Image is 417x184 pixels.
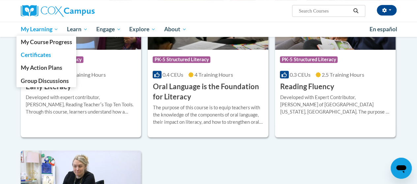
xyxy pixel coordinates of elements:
[16,36,76,48] a: My Course Progress
[26,94,136,116] div: Developed with expert contributor, [PERSON_NAME], Reading Teacherʹs Top Ten Tools. Through this c...
[92,22,125,37] a: Engage
[153,56,210,63] span: PK-5 Structured Literacy
[63,22,92,37] a: Learn
[298,7,351,15] input: Search Courses
[20,77,69,84] span: Group Discussions
[21,5,95,17] img: Cox Campus
[365,22,402,36] a: En español
[20,64,62,71] span: My Action Plans
[96,25,121,33] span: Engage
[16,48,76,61] a: Certificates
[20,39,72,45] span: My Course Progress
[194,71,233,78] span: 4 Training Hours
[280,82,334,92] h3: Reading Fluency
[125,22,160,37] a: Explore
[160,22,191,37] a: About
[16,74,76,87] a: Group Discussions
[377,5,397,15] button: Account Settings
[153,104,263,126] div: The purpose of this course is to equip teachers with the knowledge of the components of oral lang...
[322,71,364,78] span: 2.5 Training Hours
[351,7,361,15] button: Search
[391,158,412,179] iframe: Button to launch messaging window
[370,26,397,33] span: En español
[16,22,402,37] div: Main menu
[16,61,76,74] a: My Action Plans
[20,51,51,58] span: Certificates
[290,71,311,78] span: 0.3 CEUs
[20,25,58,33] span: My Learning
[163,71,183,78] span: 0.4 CEUs
[67,25,88,33] span: Learn
[16,22,63,37] a: My Learning
[280,94,391,116] div: Developed with Expert Contributor, [PERSON_NAME] of [GEOGRAPHIC_DATA][US_STATE], [GEOGRAPHIC_DATA...
[67,71,106,78] span: 2 Training Hours
[164,25,187,33] span: About
[129,25,156,33] span: Explore
[280,56,338,63] span: PK-5 Structured Literacy
[153,82,263,102] h3: Oral Language is the Foundation for Literacy
[21,5,139,17] a: Cox Campus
